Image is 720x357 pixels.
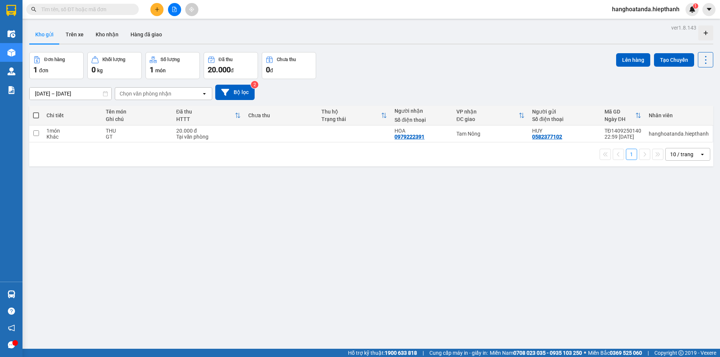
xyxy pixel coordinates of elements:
[584,351,586,354] span: ⚪️
[456,109,519,115] div: VP nhận
[604,128,641,134] div: TĐ1409250140
[8,324,15,332] span: notification
[394,117,449,123] div: Số điện thoại
[90,25,124,43] button: Kho nhận
[671,24,696,32] div: ver 1.8.143
[513,350,582,356] strong: 0708 023 035 - 0935 103 250
[39,67,48,73] span: đơn
[702,3,715,16] button: caret-down
[172,106,245,125] th: Toggle SortBy
[616,53,650,67] button: Lên hàng
[277,57,296,62] div: Chưa thu
[7,290,15,298] img: warehouse-icon
[150,65,154,74] span: 1
[189,7,194,12] span: aim
[176,134,241,140] div: Tại văn phòng
[208,65,231,74] span: 20.000
[145,52,200,79] button: Số lượng1món
[46,128,98,134] div: 1 món
[87,52,142,79] button: Khối lượng0kg
[219,57,232,62] div: Đã thu
[7,86,15,94] img: solution-icon
[394,108,449,114] div: Người nhận
[33,65,37,74] span: 1
[348,349,417,357] span: Hỗ trợ kỹ thuật:
[185,3,198,16] button: aim
[606,4,685,14] span: hanghoatanda.hiepthanh
[30,88,111,100] input: Select a date range.
[394,128,449,134] div: HOA
[168,3,181,16] button: file-add
[172,7,177,12] span: file-add
[604,116,635,122] div: Ngày ĐH
[588,349,642,357] span: Miền Bắc
[423,349,424,357] span: |
[648,349,649,357] span: |
[154,7,160,12] span: plus
[678,350,684,356] span: copyright
[7,49,15,57] img: warehouse-icon
[29,52,84,79] button: Đơn hàng1đơn
[532,116,597,122] div: Số điện thoại
[699,151,705,157] svg: open
[456,116,519,122] div: ĐC giao
[8,308,15,315] span: question-circle
[46,112,98,118] div: Chi tiết
[649,112,709,118] div: Nhân viên
[44,57,65,62] div: Đơn hàng
[318,106,391,125] th: Toggle SortBy
[106,109,169,115] div: Tên món
[160,57,180,62] div: Số lượng
[46,134,98,140] div: Khác
[29,25,60,43] button: Kho gửi
[231,67,234,73] span: đ
[60,25,90,43] button: Trên xe
[215,85,255,100] button: Bộ lọc
[532,128,597,134] div: HUY
[248,112,314,118] div: Chưa thu
[321,109,381,115] div: Thu hộ
[270,67,273,73] span: đ
[689,6,696,13] img: icon-new-feature
[266,65,270,74] span: 0
[91,65,96,74] span: 0
[532,134,562,140] div: 0582377102
[385,350,417,356] strong: 1900 633 818
[176,128,241,134] div: 20.000 đ
[706,6,712,13] span: caret-down
[204,52,258,79] button: Đã thu20.000đ
[490,349,582,357] span: Miền Nam
[251,81,258,88] sup: 2
[649,131,709,137] div: hanghoatanda.hiepthanh
[453,106,528,125] th: Toggle SortBy
[8,341,15,348] span: message
[694,3,697,9] span: 1
[155,67,166,73] span: món
[97,67,103,73] span: kg
[604,109,635,115] div: Mã GD
[41,5,130,13] input: Tìm tên, số ĐT hoặc mã đơn
[601,106,645,125] th: Toggle SortBy
[394,134,424,140] div: 0979222391
[532,109,597,115] div: Người gửi
[124,25,168,43] button: Hàng đã giao
[7,67,15,75] img: warehouse-icon
[106,116,169,122] div: Ghi chú
[693,3,698,9] sup: 1
[604,134,641,140] div: 22:59 [DATE]
[698,25,713,40] div: Tạo kho hàng mới
[7,30,15,38] img: warehouse-icon
[670,151,693,158] div: 10 / trang
[31,7,36,12] span: search
[120,90,171,97] div: Chọn văn phòng nhận
[102,57,125,62] div: Khối lượng
[610,350,642,356] strong: 0369 525 060
[176,116,235,122] div: HTTT
[201,91,207,97] svg: open
[321,116,381,122] div: Trạng thái
[106,128,169,134] div: THU
[654,53,694,67] button: Tạo Chuyến
[150,3,163,16] button: plus
[262,52,316,79] button: Chưa thu0đ
[6,5,16,16] img: logo-vxr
